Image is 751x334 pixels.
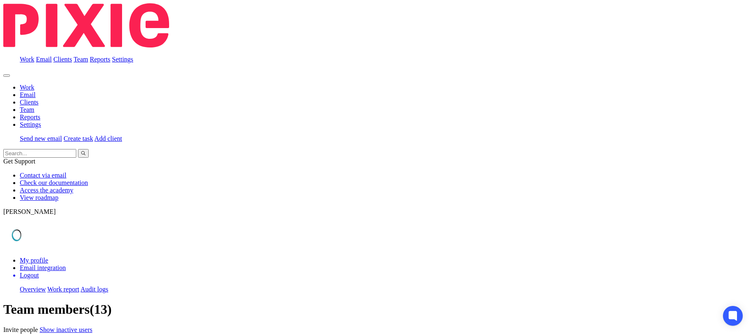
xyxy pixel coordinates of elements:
[47,286,79,293] a: Work report
[90,56,111,63] a: Reports
[3,158,35,165] span: Get Support
[112,56,134,63] a: Settings
[20,257,48,264] a: My profile
[20,114,40,121] a: Reports
[20,264,66,271] a: Email integration
[78,149,89,158] button: Search
[20,91,35,98] a: Email
[3,3,169,47] img: Pixie
[3,302,748,317] h1: Team members
[40,326,92,333] a: Show inactive users
[80,286,108,293] a: Audit logs
[20,187,73,194] a: Access the academy
[89,302,111,317] span: (13)
[20,194,59,201] a: View roadmap
[53,56,72,63] a: Clients
[73,56,88,63] a: Team
[20,272,39,279] span: Logout
[20,84,34,91] a: Work
[20,286,46,293] a: Overview
[3,149,76,158] input: Search
[64,135,93,142] a: Create task
[20,179,88,186] a: Check our documentation
[3,208,748,216] p: [PERSON_NAME]
[20,106,34,113] a: Team
[20,135,62,142] a: Send new email
[20,272,748,279] a: Logout
[20,99,38,106] a: Clients
[20,121,41,128] a: Settings
[3,326,38,333] a: Invite people
[3,222,30,249] img: a---sample2.png
[94,135,122,142] a: Add client
[20,56,34,63] a: Work
[36,56,52,63] a: Email
[20,172,66,179] a: Contact via email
